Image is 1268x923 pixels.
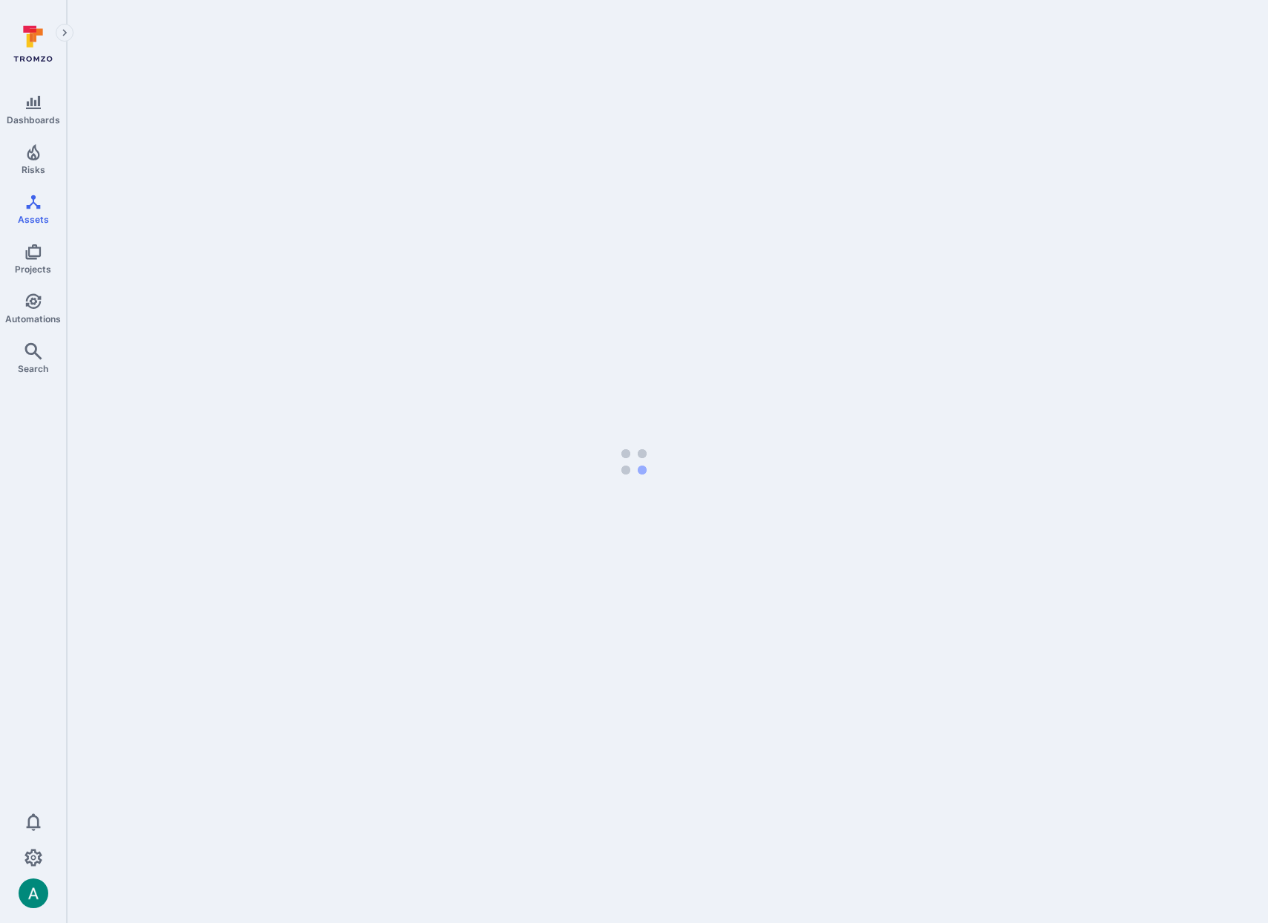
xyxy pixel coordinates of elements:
[22,164,45,175] span: Risks
[7,114,60,125] span: Dashboards
[5,313,61,324] span: Automations
[59,27,70,39] i: Expand navigation menu
[15,264,51,275] span: Projects
[19,878,48,908] img: ACg8ocLSa5mPYBaXNx3eFu_EmspyJX0laNWN7cXOFirfQ7srZveEpg=s96-c
[56,24,73,42] button: Expand navigation menu
[18,363,48,374] span: Search
[19,878,48,908] div: Arjan Dehar
[18,214,49,225] span: Assets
